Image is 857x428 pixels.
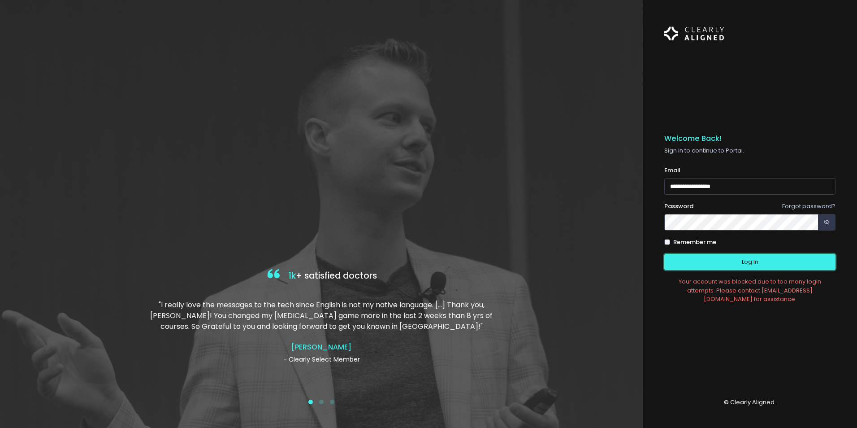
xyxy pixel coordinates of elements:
[664,398,835,407] p: © Clearly Aligned.
[149,343,494,351] h4: [PERSON_NAME]
[149,267,494,285] h4: + satisfied doctors
[664,166,680,175] label: Email
[782,202,835,210] a: Forgot password?
[664,277,835,304] div: Your account was blocked due to too many login attempts. Please contact [EMAIL_ADDRESS][DOMAIN_NA...
[664,22,724,46] img: Logo Horizontal
[664,134,835,143] h5: Welcome Back!
[288,270,296,282] span: 1k
[149,355,494,364] p: - Clearly Select Member
[673,238,716,247] label: Remember me
[664,254,835,271] button: Log In
[664,146,835,155] p: Sign in to continue to Portal.
[149,300,494,332] p: "I really love the messages to the tech since English is not my native language. […] Thank you, [...
[664,202,693,211] label: Password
